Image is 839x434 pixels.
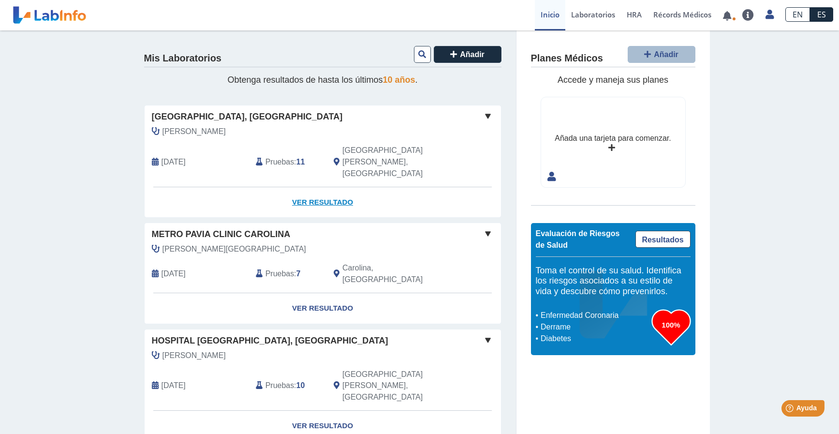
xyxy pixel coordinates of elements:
span: 2024-09-21 [162,268,186,280]
h4: Planes Médicos [531,53,603,64]
span: Hospital [GEOGRAPHIC_DATA], [GEOGRAPHIC_DATA] [152,334,388,347]
span: 10 años [383,75,415,85]
b: 7 [296,269,301,278]
div: : [249,369,326,404]
span: Ostolaza Villarrubia, Glorimar [162,243,306,255]
span: Evaluación de Riesgos de Salud [536,229,620,249]
span: Metro Pavia Clinic Carolina [152,228,291,241]
span: Accede y maneja sus planes [558,75,668,85]
span: 2025-09-29 [162,156,186,168]
span: HRA [627,10,642,19]
span: San Juan, PR [342,145,449,180]
span: Pruebas [265,380,294,391]
button: Añadir [628,46,695,63]
h5: Toma el control de su salud. Identifica los riesgos asociados a su estilo de vida y descubre cómo... [536,266,691,297]
a: Ver Resultado [145,293,501,324]
div: Añada una tarjeta para comenzar. [555,133,671,144]
a: EN [785,7,810,22]
b: 11 [296,158,305,166]
span: [GEOGRAPHIC_DATA], [GEOGRAPHIC_DATA] [152,110,343,123]
span: Nieves Cintron, Juan [162,126,226,137]
h4: Mis Laboratorios [144,53,221,64]
iframe: Help widget launcher [753,396,828,423]
li: Diabetes [538,333,652,344]
span: Pruebas [265,268,294,280]
a: Resultados [635,231,691,248]
li: Derrame [538,321,652,333]
span: Pruebas [265,156,294,168]
span: Añadir [460,50,485,59]
span: Obtenga resultados de hasta los últimos . [227,75,417,85]
span: San Juan, PR [342,369,449,404]
b: 10 [296,381,305,389]
li: Enfermedad Coronaria [538,310,652,321]
span: Carolina, PR [342,262,449,285]
span: Albino Vasquez, Vivian [162,350,226,361]
div: : [249,262,326,285]
h3: 100% [652,319,691,331]
a: ES [810,7,833,22]
span: Añadir [654,50,678,59]
button: Añadir [434,46,501,63]
a: Ver Resultado [145,187,501,218]
div: : [249,145,326,180]
span: 2024-08-27 [162,380,186,391]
